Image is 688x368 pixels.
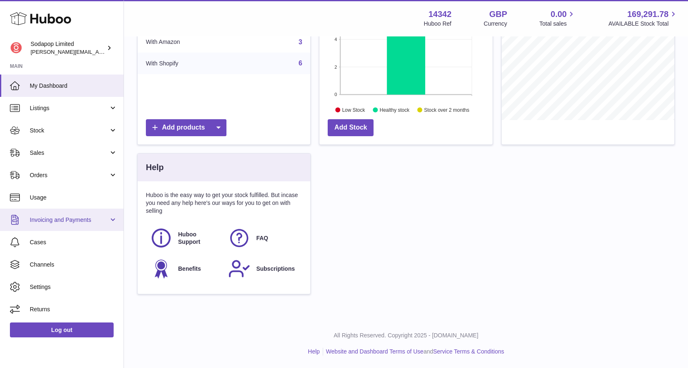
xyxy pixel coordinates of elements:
[30,171,109,179] span: Orders
[323,348,504,356] li: and
[298,60,302,67] a: 6
[433,348,504,355] a: Service Terms & Conditions
[380,107,410,113] text: Healthy stock
[30,283,117,291] span: Settings
[31,48,166,55] span: [PERSON_NAME][EMAIL_ADDRESS][DOMAIN_NAME]
[30,261,117,269] span: Channels
[138,53,232,74] td: With Shopify
[131,332,681,339] p: All Rights Reserved. Copyright 2025 - [DOMAIN_NAME]
[308,348,320,355] a: Help
[298,38,302,46] a: 3
[342,107,365,113] text: Low Stock
[30,149,109,157] span: Sales
[627,9,669,20] span: 169,291.78
[256,234,268,242] span: FAQ
[335,92,337,97] text: 0
[10,42,22,54] img: david@sodapop-audio.co.uk
[150,257,220,280] a: Benefits
[30,216,109,224] span: Invoicing and Payments
[326,348,424,355] a: Website and Dashboard Terms of Use
[138,31,232,53] td: With Amazon
[146,162,164,173] h3: Help
[31,40,105,56] div: Sodapop Limited
[429,9,452,20] strong: 14342
[178,265,201,273] span: Benefits
[256,265,295,273] span: Subscriptions
[30,305,117,313] span: Returns
[30,238,117,246] span: Cases
[608,9,678,28] a: 169,291.78 AVAILABLE Stock Total
[424,107,469,113] text: Stock over 2 months
[228,257,298,280] a: Subscriptions
[30,104,109,112] span: Listings
[30,194,117,202] span: Usage
[328,119,374,136] a: Add Stock
[335,37,337,42] text: 4
[539,20,576,28] span: Total sales
[608,20,678,28] span: AVAILABLE Stock Total
[10,322,114,337] a: Log out
[551,9,567,20] span: 0.00
[30,127,109,135] span: Stock
[489,9,507,20] strong: GBP
[150,227,220,249] a: Huboo Support
[30,82,117,90] span: My Dashboard
[228,227,298,249] a: FAQ
[335,64,337,69] text: 2
[484,20,507,28] div: Currency
[424,20,452,28] div: Huboo Ref
[539,9,576,28] a: 0.00 Total sales
[178,231,219,246] span: Huboo Support
[146,191,302,215] p: Huboo is the easy way to get your stock fulfilled. But incase you need any help here's our ways f...
[146,119,226,136] a: Add products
